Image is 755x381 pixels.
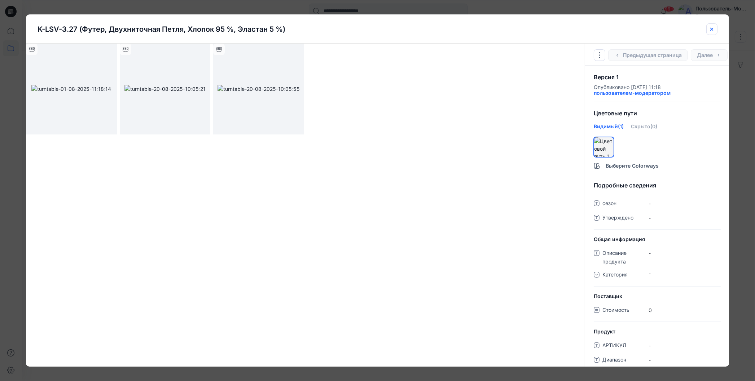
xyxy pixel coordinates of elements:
ya-tr-span: (1) [618,123,624,130]
ya-tr-span: Поставщик [594,293,622,299]
span: Диапазон размеров [602,355,646,373]
span: - [649,200,720,207]
ya-tr-span: Описание продукта [602,250,627,265]
span: Утверждено [602,213,646,223]
img: turntable-20-08-2025-10:05:55 [218,85,300,93]
span: Категория [602,270,646,280]
ya-tr-span: Скрыто [631,123,650,130]
span: - [649,214,720,222]
ya-tr-span: Подробные сведения [594,182,656,189]
img: turntable-01-08-2025-11:18:14 [31,85,111,93]
button: закрыть-btn [706,23,718,35]
ya-tr-span: Категория [602,271,628,278]
span: Стоимость [602,306,646,316]
ya-tr-span: Выберите Colorways [606,162,659,170]
ya-tr-span: Цветовые пути [594,110,637,117]
ya-tr-span: Утверждено [602,214,633,221]
ya-tr-span: АРТИКУЛ [602,342,626,348]
img: turntable-20-08-2025-10:05:21 [124,85,206,93]
ya-tr-span: сезон [602,200,616,206]
span: 0 [649,306,720,314]
span: Описание продукта [602,249,646,266]
ya-tr-span: Общая информация [594,236,645,242]
div: - [649,269,720,276]
div: скрыть / показать colorwayЦветовой путь 1 [594,137,614,157]
span: - [649,356,720,364]
span: - [649,249,720,257]
ya-tr-span: Диапазон размеров [602,356,627,371]
ya-tr-span: Продукт [594,328,615,335]
ya-tr-span: K-LSV-3.27 (футер, двухниточная петля, хлопок 95 %, эластан 5 %) [38,25,285,34]
button: Опции [594,49,605,61]
span: сезон [602,199,646,209]
div: Должен быть хотя бы один видимый цветовой оттенок [601,138,613,150]
span: АРТИКУЛ [602,341,646,351]
button: Выберите Colorways [585,159,729,170]
ya-tr-span: (0) [650,123,657,130]
ya-tr-span: Стоимость [602,307,629,313]
a: пользователем-модератором [594,90,671,96]
ya-tr-span: Версия 1 [594,74,619,81]
span: - [649,342,720,349]
ya-tr-span: Видимый [594,123,618,130]
ya-tr-span: Опубликовано [DATE] 11:18 [594,84,661,90]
